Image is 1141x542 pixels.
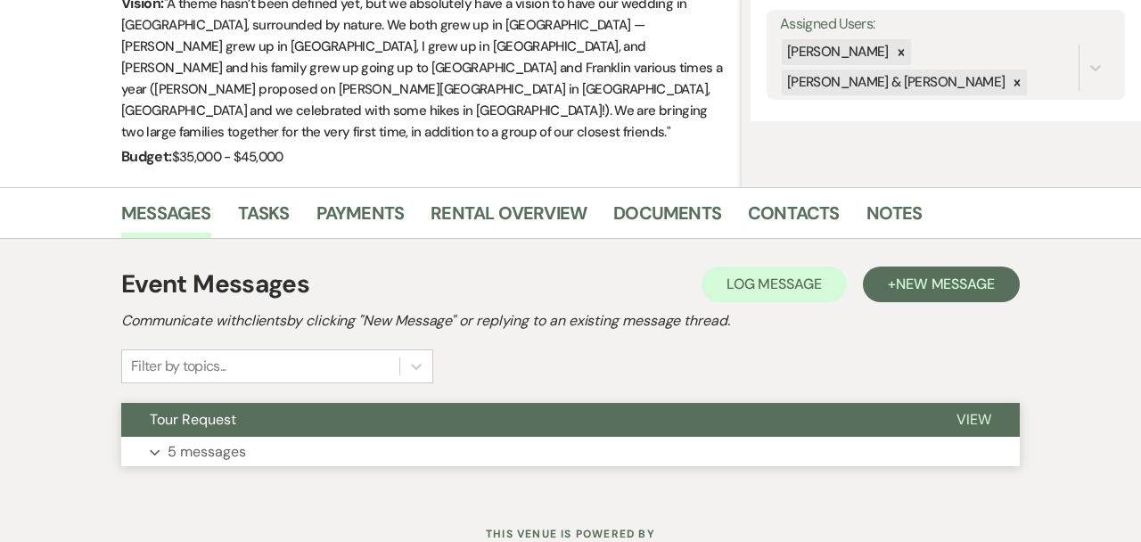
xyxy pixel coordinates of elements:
button: 5 messages [121,437,1020,467]
h1: Event Messages [121,266,309,303]
a: Tasks [238,199,290,238]
span: Budget: [121,147,172,166]
button: Log Message [702,267,847,302]
a: Contacts [748,199,840,238]
div: [PERSON_NAME] & [PERSON_NAME] [782,70,1007,95]
p: 5 messages [168,440,246,464]
button: +New Message [863,267,1020,302]
span: Log Message [726,275,822,293]
span: Tour Request [150,410,236,429]
button: Tour Request [121,403,928,437]
a: Documents [613,199,721,238]
div: [PERSON_NAME] [782,39,891,65]
h2: Communicate with clients by clicking "New Message" or replying to an existing message thread. [121,310,1020,332]
span: View [956,410,991,429]
span: $35,000 - $45,000 [172,148,283,166]
a: Messages [121,199,211,238]
a: Rental Overview [431,199,587,238]
a: Payments [316,199,405,238]
span: New Message [896,275,995,293]
div: Filter by topics... [131,356,226,377]
label: Assigned Users: [780,12,1112,37]
button: View [928,403,1020,437]
a: Notes [866,199,923,238]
